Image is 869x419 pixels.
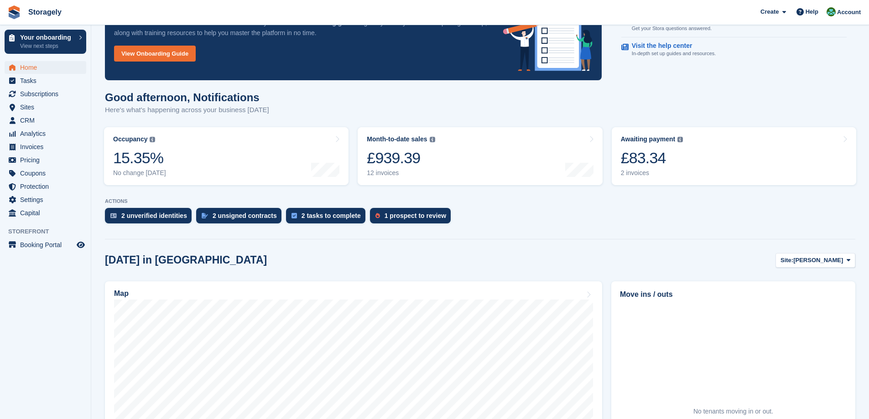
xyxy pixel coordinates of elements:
[20,42,74,50] p: View next steps
[213,212,277,219] div: 2 unsigned contracts
[370,208,455,228] a: 1 prospect to review
[20,238,75,251] span: Booking Portal
[20,114,75,127] span: CRM
[5,207,86,219] a: menu
[20,61,75,74] span: Home
[837,8,861,17] span: Account
[114,46,196,62] a: View Onboarding Guide
[75,239,86,250] a: Preview store
[793,256,843,265] span: [PERSON_NAME]
[5,167,86,180] a: menu
[25,5,65,20] a: Storagely
[5,30,86,54] a: Your onboarding View next steps
[20,140,75,153] span: Invoices
[7,5,21,19] img: stora-icon-8386f47178a22dfd0bd8f6a31ec36ba5ce8667c1dd55bd0f319d3a0aa187defe.svg
[105,198,855,204] p: ACTIONS
[286,208,370,228] a: 2 tasks to complete
[196,208,286,228] a: 2 unsigned contracts
[105,105,269,115] p: Here's what's happening across your business [DATE]
[827,7,836,16] img: Notifications
[621,169,683,177] div: 2 invoices
[621,135,676,143] div: Awaiting payment
[367,149,435,167] div: £939.39
[693,407,773,416] div: No tenants moving in or out.
[110,213,117,218] img: verify_identity-adf6edd0f0f0b5bbfe63781bf79b02c33cf7c696d77639b501bdc392416b5a36.svg
[367,169,435,177] div: 12 invoices
[302,212,361,219] div: 2 tasks to complete
[20,193,75,206] span: Settings
[150,137,155,142] img: icon-info-grey-7440780725fd019a000dd9b08b2336e03edf1995a4989e88bcd33f0948082b44.svg
[385,212,446,219] div: 1 prospect to review
[612,127,856,185] a: Awaiting payment £83.34 2 invoices
[20,167,75,180] span: Coupons
[5,154,86,166] a: menu
[20,154,75,166] span: Pricing
[113,169,166,177] div: No change [DATE]
[5,61,86,74] a: menu
[5,180,86,193] a: menu
[104,127,349,185] a: Occupancy 15.35% No change [DATE]
[20,88,75,100] span: Subscriptions
[358,127,602,185] a: Month-to-date sales £939.39 12 invoices
[291,213,297,218] img: task-75834270c22a3079a89374b754ae025e5fb1db73e45f91037f5363f120a921f8.svg
[775,253,855,268] button: Site: [PERSON_NAME]
[632,50,716,57] p: In-depth set up guides and resources.
[5,114,86,127] a: menu
[620,289,847,300] h2: Move ins / outs
[781,256,793,265] span: Site:
[114,18,489,38] p: Welcome to Stora! Press the button below to access your . It gives you easy to follow steps to ge...
[20,207,75,219] span: Capital
[677,137,683,142] img: icon-info-grey-7440780725fd019a000dd9b08b2336e03edf1995a4989e88bcd33f0948082b44.svg
[113,135,147,143] div: Occupancy
[5,140,86,153] a: menu
[621,37,847,62] a: Visit the help center In-depth set up guides and resources.
[105,91,269,103] h1: Good afternoon, Notifications
[806,7,818,16] span: Help
[5,127,86,140] a: menu
[621,12,847,37] a: Chat to support Get your Stora questions answered.
[621,149,683,167] div: £83.34
[430,137,435,142] img: icon-info-grey-7440780725fd019a000dd9b08b2336e03edf1995a4989e88bcd33f0948082b44.svg
[114,290,129,298] h2: Map
[367,135,427,143] div: Month-to-date sales
[632,25,712,32] p: Get your Stora questions answered.
[5,88,86,100] a: menu
[503,3,593,71] img: onboarding-info-6c161a55d2c0e0a8cae90662b2fe09162a5109e8cc188191df67fb4f79e88e88.svg
[5,238,86,251] a: menu
[121,212,187,219] div: 2 unverified identities
[20,101,75,114] span: Sites
[20,74,75,87] span: Tasks
[5,101,86,114] a: menu
[5,74,86,87] a: menu
[113,149,166,167] div: 15.35%
[5,193,86,206] a: menu
[105,254,267,266] h2: [DATE] in [GEOGRAPHIC_DATA]
[20,34,74,41] p: Your onboarding
[8,227,91,236] span: Storefront
[20,127,75,140] span: Analytics
[20,180,75,193] span: Protection
[760,7,779,16] span: Create
[632,42,709,50] p: Visit the help center
[202,213,208,218] img: contract_signature_icon-13c848040528278c33f63329250d36e43548de30e8caae1d1a13099fd9432cc5.svg
[375,213,380,218] img: prospect-51fa495bee0391a8d652442698ab0144808aea92771e9ea1ae160a38d050c398.svg
[105,208,196,228] a: 2 unverified identities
